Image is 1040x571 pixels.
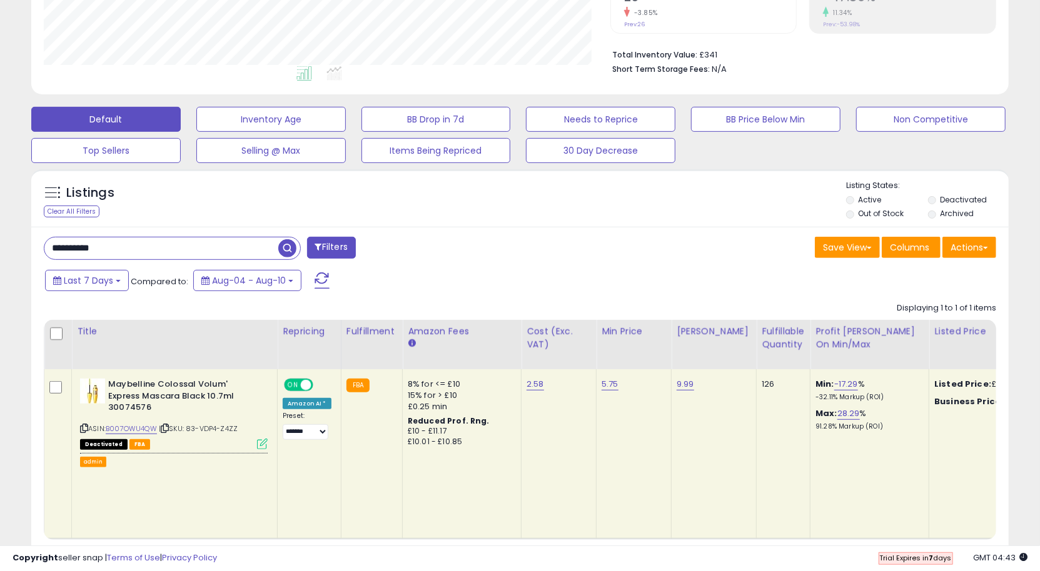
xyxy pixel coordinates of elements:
div: 15% for > £10 [408,390,512,401]
button: Inventory Age [196,107,346,132]
div: Profit [PERSON_NAME] on Min/Max [815,325,924,351]
label: Deactivated [940,194,987,205]
li: £341 [612,46,987,61]
button: Items Being Repriced [361,138,511,163]
div: £0.25 min [408,401,512,412]
strong: Copyright [13,552,58,564]
span: OFF [311,380,331,390]
button: Selling @ Max [196,138,346,163]
b: Business Price: [934,395,1003,407]
span: Aug-04 - Aug-10 [212,274,286,287]
small: Prev: 26 [624,21,645,28]
span: | SKU: 83-VDP4-Z4ZZ [159,424,238,434]
small: 11.34% [829,8,852,17]
div: Repricing [283,325,336,338]
div: seller snap | | [13,552,217,564]
div: % [815,408,919,431]
button: Default [31,107,181,132]
div: Min Price [602,325,666,338]
a: 28.29 [837,407,860,420]
b: Short Term Storage Fees: [612,64,710,74]
small: Prev: -53.98% [823,21,860,28]
span: Trial Expires in days [880,553,952,563]
button: Top Sellers [31,138,181,163]
b: Reduced Prof. Rng. [408,415,490,426]
a: B007OWU4QW [106,424,157,434]
div: £5.8 [934,396,1038,407]
p: -32.11% Markup (ROI) [815,393,919,402]
p: 91.28% Markup (ROI) [815,422,919,431]
b: Total Inventory Value: [612,49,697,60]
small: -3.85% [630,8,658,17]
button: BB Drop in 7d [361,107,511,132]
button: Aug-04 - Aug-10 [193,270,301,291]
b: Listed Price: [934,378,991,390]
a: 9.99 [677,378,694,390]
b: Max: [815,407,837,419]
div: Clear All Filters [44,206,99,217]
span: Columns [890,241,929,254]
button: Columns [882,237,941,258]
b: Min: [815,378,834,390]
button: admin [80,457,106,467]
button: Non Competitive [856,107,1006,132]
div: £10 - £11.17 [408,426,512,437]
span: FBA [129,439,151,450]
p: Listing States: [846,180,1009,192]
div: 8% for <= £10 [408,379,512,390]
label: Archived [940,208,974,219]
div: 126 [762,379,800,390]
div: Amazon Fees [408,325,516,338]
div: ASIN: [80,379,268,448]
span: 2025-08-18 04:43 GMT [973,552,1027,564]
div: [PERSON_NAME] [677,325,751,338]
a: -17.29 [834,378,858,390]
div: Preset: [283,412,331,440]
button: BB Price Below Min [691,107,841,132]
button: Save View [815,237,880,258]
label: Active [859,194,882,205]
span: All listings that are unavailable for purchase on Amazon for any reason other than out-of-stock [80,439,128,450]
div: £10.01 - £10.85 [408,437,512,447]
label: Out of Stock [859,208,904,219]
a: Privacy Policy [162,552,217,564]
a: 5.75 [602,378,618,390]
a: 2.58 [527,378,544,390]
button: Last 7 Days [45,270,129,291]
span: Compared to: [131,276,188,287]
img: 31JfA11t0zL._SL40_.jpg [80,379,105,404]
button: Filters [307,237,356,259]
span: ON [285,380,301,390]
small: FBA [346,379,370,392]
span: N/A [712,63,727,75]
div: Amazon AI * [283,398,331,409]
button: Needs to Reprice [526,107,675,132]
a: Terms of Use [107,552,160,564]
th: The percentage added to the cost of goods (COGS) that forms the calculator for Min & Max prices. [810,320,929,369]
span: Last 7 Days [64,274,113,287]
b: 7 [929,553,934,563]
div: Fulfillment [346,325,397,338]
div: % [815,379,919,402]
button: Actions [942,237,996,258]
small: Amazon Fees. [408,338,415,349]
h5: Listings [66,184,114,202]
b: Maybelline Colossal Volum' Express Mascara Black 10.7ml 30074576 [108,379,260,417]
div: Displaying 1 to 1 of 1 items [897,302,996,314]
div: Cost (Exc. VAT) [527,325,591,351]
div: Fulfillable Quantity [762,325,805,351]
div: Title [77,325,272,338]
button: 30 Day Decrease [526,138,675,163]
div: £5.80 [934,379,1038,390]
